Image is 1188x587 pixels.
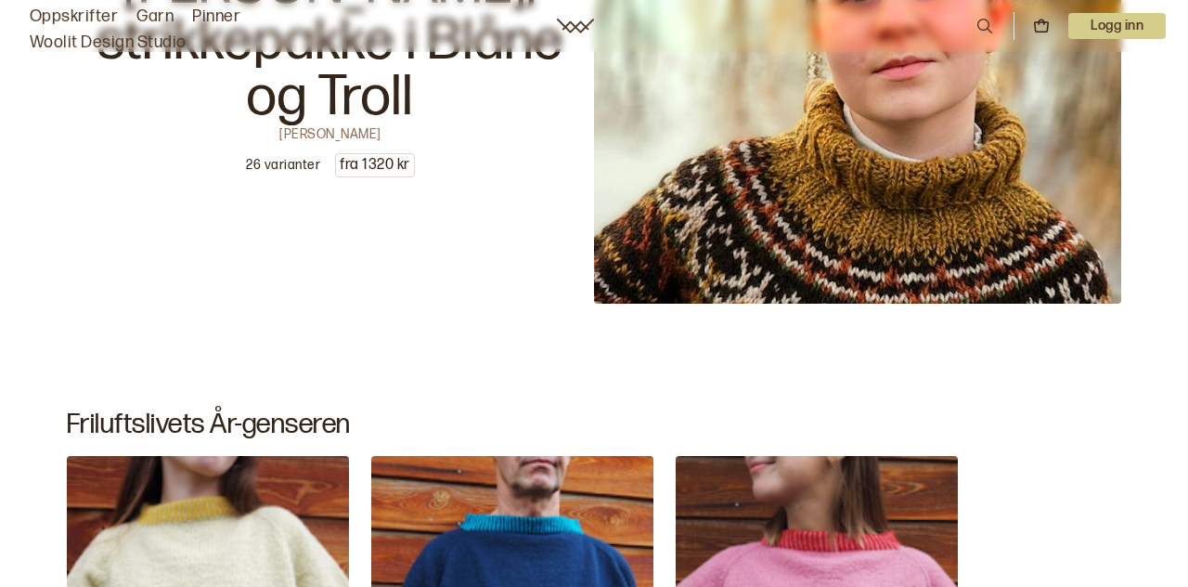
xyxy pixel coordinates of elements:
a: Oppskrifter [30,4,118,30]
button: User dropdown [1068,13,1166,39]
h2: Friluftslivets År-genseren [67,408,1121,441]
a: Pinner [192,4,240,30]
a: Garn [136,4,174,30]
p: fra 1320 kr [336,154,413,176]
p: 26 varianter [246,156,320,175]
p: Logg inn [1068,13,1166,39]
a: Woolit Design Studio [30,30,187,56]
a: Woolit [557,19,594,33]
p: [PERSON_NAME] [279,125,381,138]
